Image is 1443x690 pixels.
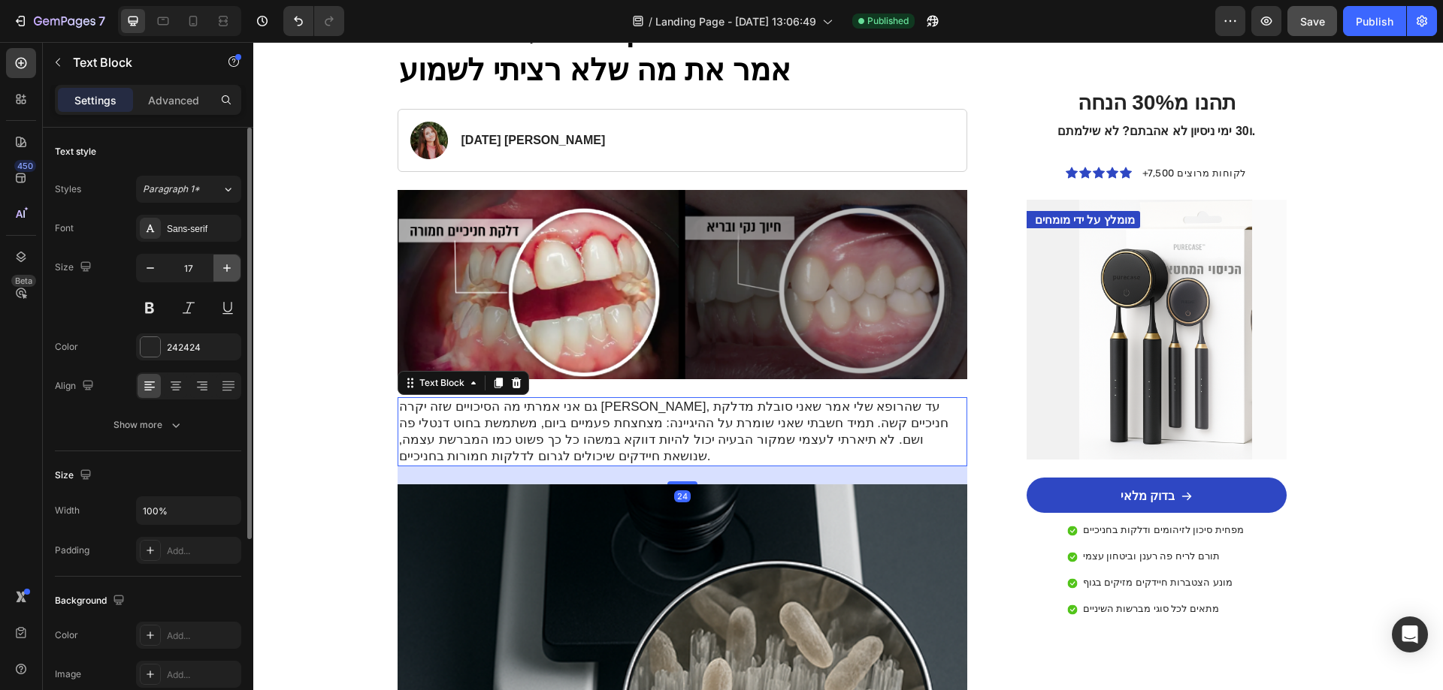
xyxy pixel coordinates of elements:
p: גם אני אמרתי מה הסיכויים שזה יקרה [PERSON_NAME], עד שהרופא שלי אמר שאני סובלת מדלקת חניכיים קשה. ... [146,357,713,423]
div: Width [55,504,80,517]
iframe: Design area [253,42,1443,690]
div: 242424 [167,341,237,354]
div: Color [55,340,78,354]
div: Add... [167,629,237,643]
button: Save [1287,6,1337,36]
div: Text style [55,145,96,158]
div: Font [55,221,74,235]
p: Text Block [73,53,201,71]
div: Color [55,628,78,642]
button: Show more [55,411,241,438]
p: מתאים לכל סוגי מברשות השיניים [830,561,991,574]
div: Undo/Redo [283,6,344,36]
button: 7 [6,6,112,36]
img: gempages_581765924177052520-204000fb-cc01-4d57-ba62-ea7192598b05.png [144,148,715,337]
p: מומלץ על ידי מומחים [782,170,882,185]
div: Styles [55,182,81,196]
p: Advanced [148,92,199,108]
p: תורם לריח פה רענן וביטחון עצמי [830,508,991,521]
div: Open Intercom Messenger [1392,616,1428,652]
span: ו30 ימי ניסיון לא אהבתם? לא שילמתם. [804,83,1002,95]
div: Add... [167,668,237,682]
p: מונע הצטברות חיידקים מזיקים בגוף [830,535,991,547]
span: Landing Page - [DATE] 13:06:49 [655,14,816,29]
div: Text Block [163,334,214,348]
div: Sans-serif [167,222,237,236]
a: בדוק מלאי [773,435,1033,472]
img: gempages_581765924177052520-60512578-79b1-4d78-ae18-6d34ce85b1d0.png [773,158,1033,417]
span: Save [1300,15,1325,28]
span: Paragraph 1* [143,182,200,196]
img: gempages_581765924177052520-ad53b4f5-b94d-40ef-abb8-cdf4947d7ef8.webp [157,80,195,117]
div: Beta [11,275,36,287]
div: Image [55,667,81,681]
span: / [649,14,652,29]
p: מפחית סיכון לזיהומים ודלקות בחניכיים [830,482,991,495]
div: 24 [421,448,437,460]
p: בדוק מלאי [867,447,921,463]
div: Add... [167,544,237,558]
p: +7,500 לקוחות מרוצים [889,124,993,139]
button: Paragraph 1* [136,176,241,203]
p: 7 [98,12,105,30]
div: Publish [1356,14,1393,29]
div: Padding [55,544,89,557]
div: 450 [14,160,36,172]
div: Size [55,466,95,486]
h2: תהנו מ30% הנחה [785,47,1021,103]
div: Background [55,591,128,611]
div: Size [55,258,95,278]
p: Settings [74,92,116,108]
button: Publish [1343,6,1406,36]
div: Align [55,376,97,396]
div: Show more [113,417,183,432]
strong: [DATE] [PERSON_NAME] [208,92,352,104]
input: Auto [137,497,240,524]
span: Published [867,14,909,28]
